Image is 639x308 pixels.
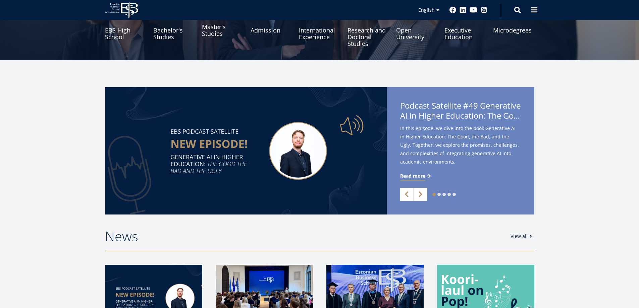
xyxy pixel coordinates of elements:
[396,13,437,47] a: Open University
[202,13,243,47] a: Master's Studies
[470,7,477,13] a: Youtube
[105,228,504,245] h2: News
[105,13,146,47] a: EBS High School
[460,7,466,13] a: Linkedin
[442,193,446,196] a: 3
[105,87,387,214] img: Satellite #49
[348,13,389,47] a: Research and Doctoral Studies
[400,101,521,123] span: Podcast Satellite #49 Generative
[400,188,414,201] a: Previous
[447,193,451,196] a: 4
[299,13,340,47] a: International Experience
[251,13,292,47] a: Admission
[437,193,441,196] a: 2
[414,188,427,201] a: Next
[444,13,486,47] a: Executive Education
[400,173,432,179] a: Read more
[400,111,521,121] span: AI in Higher Education: The Good, the Bad, and the Ugly
[452,193,456,196] a: 5
[432,193,436,196] a: 1
[481,7,487,13] a: Instagram
[400,173,425,179] span: Read more
[153,13,195,47] a: Bachelor's Studies
[400,124,521,166] span: In this episode, we dive into the book Generative AI in Higher Education: The Good, the Bad, and ...
[449,7,456,13] a: Facebook
[511,233,534,240] a: View all
[493,13,534,47] a: Microdegrees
